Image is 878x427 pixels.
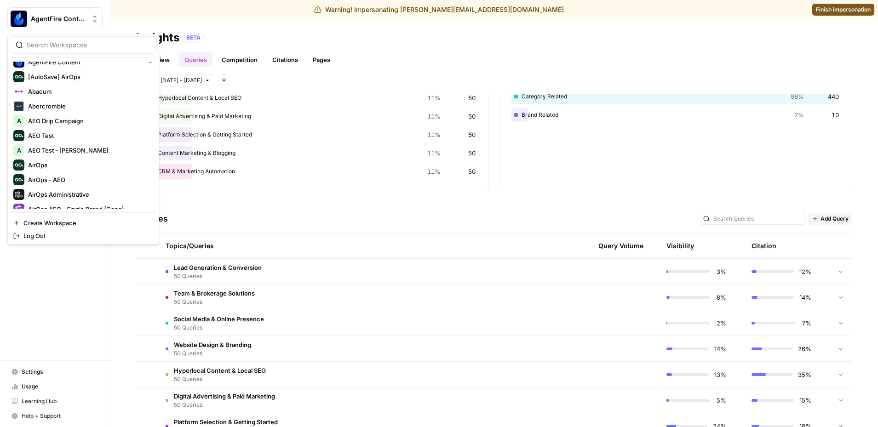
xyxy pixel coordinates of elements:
[174,349,251,358] span: 50 Queries
[13,130,24,141] img: AEO Test Logo
[31,14,86,23] span: AgentFire Content
[828,92,839,101] span: 440
[22,382,98,391] span: Usage
[752,233,776,258] div: Citation
[17,146,21,155] span: A
[821,215,849,223] span: Add Query
[148,164,477,179] div: CRM & Marketing Automation
[28,131,149,140] span: AEO Test
[716,396,726,405] span: 5%
[798,344,811,353] span: 26%
[11,11,27,27] img: AgentFire Content Logo
[812,4,874,16] a: Finish impersonation
[17,116,21,125] span: A
[427,112,441,121] span: 11%
[511,108,841,122] div: Brand Related
[23,231,149,240] span: Log Out
[13,189,24,200] img: AirOps Administrative Logo
[13,159,24,171] img: AirOps Logo
[174,401,275,409] span: 50 Queries
[174,375,266,383] span: 50 Queries
[427,130,441,139] span: 11%
[148,91,477,105] div: Hyperlocal Content & Local SEO
[136,30,179,45] div: Insights
[174,314,264,324] span: Social Media & Online Presence
[174,263,262,272] span: Lead Generation & Conversion
[174,366,266,375] span: Hyperlocal Content & Local SEO
[714,370,726,379] span: 13%
[10,216,157,229] a: Create Workspace
[267,52,304,67] a: Citations
[174,392,275,401] span: Digital Advertising & Paid Marketing
[174,324,264,332] span: 50 Queries
[7,34,159,245] div: Workspace: AgentFire Content
[427,93,441,102] span: 11%
[307,52,336,67] a: Pages
[816,6,871,14] span: Finish impersonation
[174,417,278,427] span: Platform Selection & Getting Started
[13,204,24,215] img: AirOps AEO - Single Brand (Gong) Logo
[174,340,251,349] span: Website Design & Branding
[794,110,804,120] span: 2%
[174,272,262,280] span: 50 Queries
[598,241,643,251] span: Query Volume
[716,293,726,302] span: 8%
[174,298,255,306] span: 50 Queries
[832,110,839,120] span: 10
[28,160,149,170] span: AirOps
[28,57,141,67] span: AgentFire Content
[28,72,149,81] span: [AutoSave] AirOps
[468,93,476,102] span: 50
[216,52,263,67] a: Competition
[799,396,811,405] span: 15%
[468,148,476,158] span: 50
[22,397,98,405] span: Learning Hub
[791,92,804,101] span: 98%
[427,167,441,176] span: 11%
[10,229,157,242] a: Log Out
[148,109,477,124] div: Digital Advertising & Paid Marketing
[156,74,214,86] button: [DATE] - [DATE]
[28,116,149,125] span: AEO Drip Campaign
[148,146,477,160] div: Content Marketing & Blogging
[28,190,149,199] span: AirOps Administrative
[28,146,149,155] span: AEO Test - [PERSON_NAME]
[7,7,103,30] button: Workspace: AgentFire Content
[13,86,24,97] img: Abacum Logo
[13,57,24,68] img: AgentFire Content Logo
[22,368,98,376] span: Settings
[511,89,841,104] div: Category Related
[28,102,149,111] span: Abercrombie
[174,289,255,298] span: Team & Brokerage Solutions
[314,5,564,14] div: Warning! Impersonating [PERSON_NAME][EMAIL_ADDRESS][DOMAIN_NAME]
[27,40,151,50] input: Search Workspaces
[7,379,103,394] a: Usage
[716,267,726,276] span: 3%
[714,344,726,353] span: 14%
[28,175,149,184] span: AirOps - AEO
[148,127,477,142] div: Platform Selection & Getting Started
[7,394,103,409] a: Learning Hub
[161,76,202,85] span: [DATE] - [DATE]
[468,112,476,121] span: 50
[166,233,482,258] div: Topics/Queries
[666,241,694,251] div: Visibility
[13,174,24,185] img: AirOps - AEO Logo
[7,364,103,379] a: Settings
[23,218,149,228] span: Create Workspace
[799,293,811,302] span: 14%
[809,213,852,225] button: Add Query
[179,52,212,67] a: Queries
[716,319,726,328] span: 2%
[801,319,811,328] span: 7%
[468,130,476,139] span: 50
[183,33,204,42] div: BETA
[28,87,149,96] span: Abacum
[13,71,24,82] img: [AutoSave] AirOps Logo
[427,148,441,158] span: 11%
[28,205,149,214] span: AirOps AEO - Single Brand (Gong)
[22,412,98,420] span: Help + Support
[713,214,802,223] input: Search Queries
[799,267,811,276] span: 12%
[13,101,24,112] img: Abercrombie Logo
